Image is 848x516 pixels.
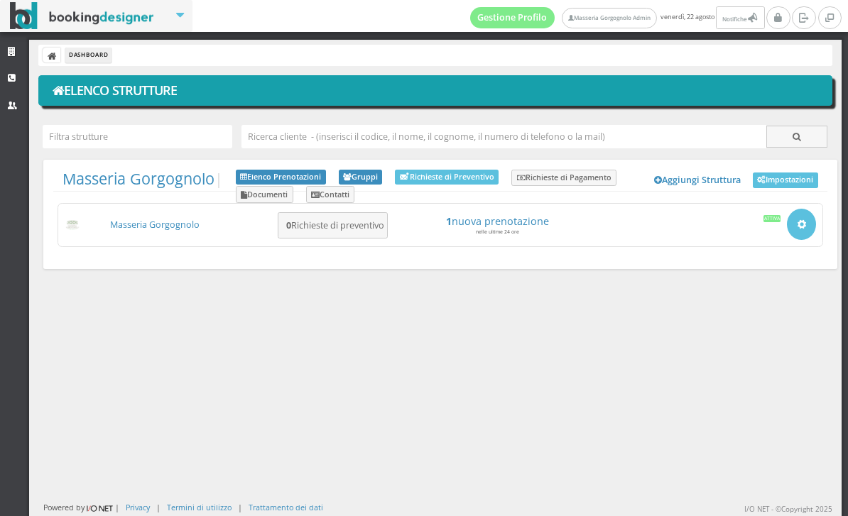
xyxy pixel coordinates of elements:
a: Aggiungi Struttura [647,170,749,191]
a: Impostazioni [753,172,818,188]
a: Gruppi [339,170,383,185]
a: Masseria Gorgognolo Admin [562,8,657,28]
a: Elenco Prenotazioni [236,170,326,185]
b: 0 [286,219,291,231]
a: Richieste di Pagamento [511,170,616,187]
span: | [62,170,223,188]
div: Attiva [763,215,781,222]
a: Termini di utilizzo [167,502,232,512]
a: Masseria Gorgognolo [110,219,200,231]
div: | [238,502,242,512]
img: 0603869b585f11eeb13b0a069e529790_max100.png [65,220,81,230]
input: Ricerca cliente - (inserisci il codice, il nome, il cognome, il numero di telefono o la mail) [241,125,767,148]
li: Dashboard [65,48,112,63]
span: venerdì, 22 agosto [470,6,767,29]
h1: Elenco Strutture [48,79,823,103]
strong: 1 [446,214,452,228]
div: Powered by | [43,502,119,514]
small: nelle ultime 24 ore [476,229,519,235]
a: Privacy [126,502,150,512]
a: Gestione Profilo [470,7,555,28]
a: Masseria Gorgognolo [62,168,214,189]
a: Documenti [236,186,293,203]
a: Contatti [306,186,355,203]
h4: nuova prenotazione [398,215,596,227]
img: ionet_small_logo.png [85,503,115,514]
button: 0Richieste di preventivo [278,212,388,238]
img: BookingDesigner.com [10,2,154,30]
div: | [156,502,161,512]
a: 1nuova prenotazione [398,215,596,227]
input: Filtra strutture [43,125,232,148]
a: Richieste di Preventivo [395,170,499,185]
a: Trattamento dei dati [249,502,323,512]
h5: Richieste di preventivo [282,220,384,231]
button: Notifiche [716,6,764,29]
